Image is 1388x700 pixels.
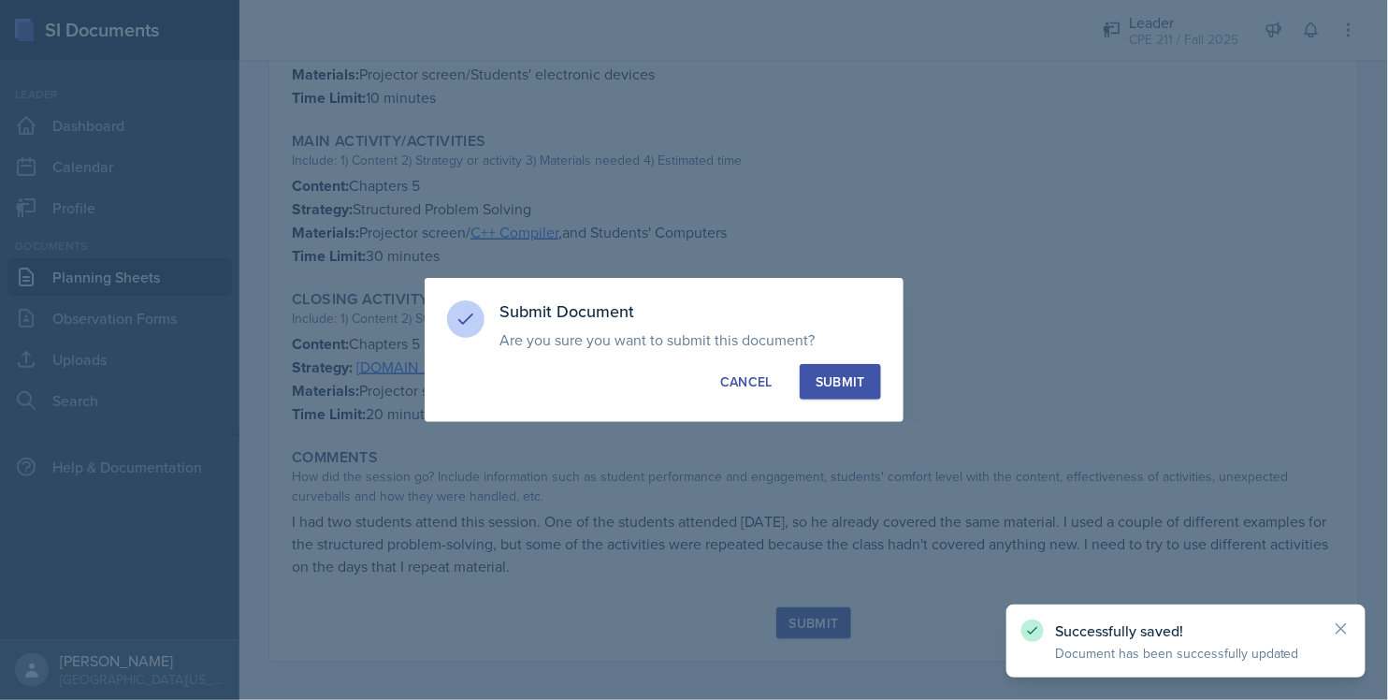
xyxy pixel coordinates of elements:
button: Submit [800,364,881,400]
p: Document has been successfully updated [1055,644,1317,663]
p: Successfully saved! [1055,621,1317,640]
p: Are you sure you want to submit this document? [499,330,881,349]
div: Submit [816,372,865,391]
button: Cancel [704,364,788,400]
div: Cancel [720,372,773,391]
h3: Submit Document [499,300,881,323]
